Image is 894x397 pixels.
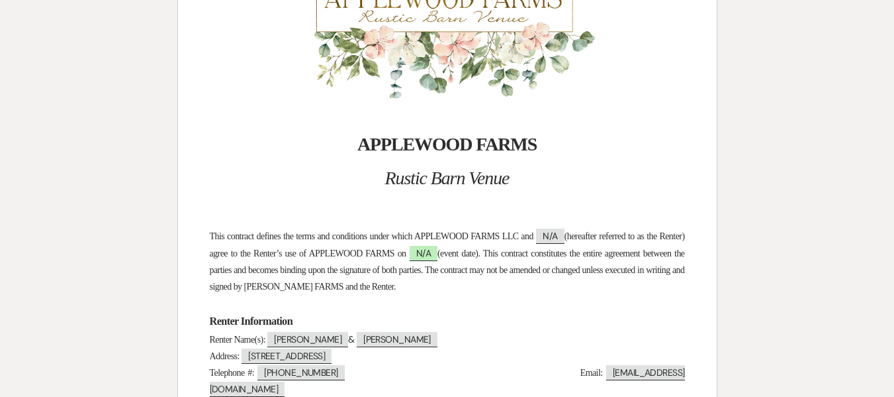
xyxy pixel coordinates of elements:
span: [PERSON_NAME] [267,332,348,347]
span: N/A [410,246,437,261]
em: Rustic Barn Venue [385,168,510,188]
span: (event date). This contract constitutes the entire agreement between the parties and becomes bind... [210,249,687,292]
span: [PHONE_NUMBER] [257,365,344,380]
span: Telephone #: [210,368,255,378]
strong: Renter Information [210,315,293,327]
span: This contract defines the terms and conditions under which APPLEWOOD FARMS LLC and [210,231,533,241]
strong: APPLEWOOD FARMS [357,134,537,154]
span: [EMAIL_ADDRESS][DOMAIN_NAME] [210,365,685,397]
span: Renter Name(s): [210,335,266,345]
span: (hereafter referred to as the Renter) agree to the Renter’s use of APPLEWOOD FARMS on [210,231,687,258]
span: [PERSON_NAME] [357,332,437,347]
span: [STREET_ADDRESS] [242,349,332,364]
span: Address: [210,351,240,361]
p: & [210,331,685,348]
span: N/A [536,229,564,244]
span: Email: [580,368,603,378]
